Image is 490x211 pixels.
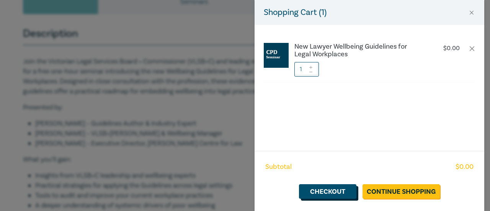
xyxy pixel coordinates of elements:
input: 1 [294,62,319,77]
span: Subtotal [265,162,292,172]
h5: Shopping Cart ( 1 ) [264,6,327,19]
a: Checkout [299,184,356,199]
a: Continue Shopping [363,184,440,199]
p: $ 0.00 [443,45,460,52]
span: $ 0.00 [456,162,474,172]
button: Close [468,9,475,16]
a: New Lawyer Wellbeing Guidelines for Legal Workplaces [294,43,421,58]
img: CPD%20Seminar.jpg [264,43,289,68]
